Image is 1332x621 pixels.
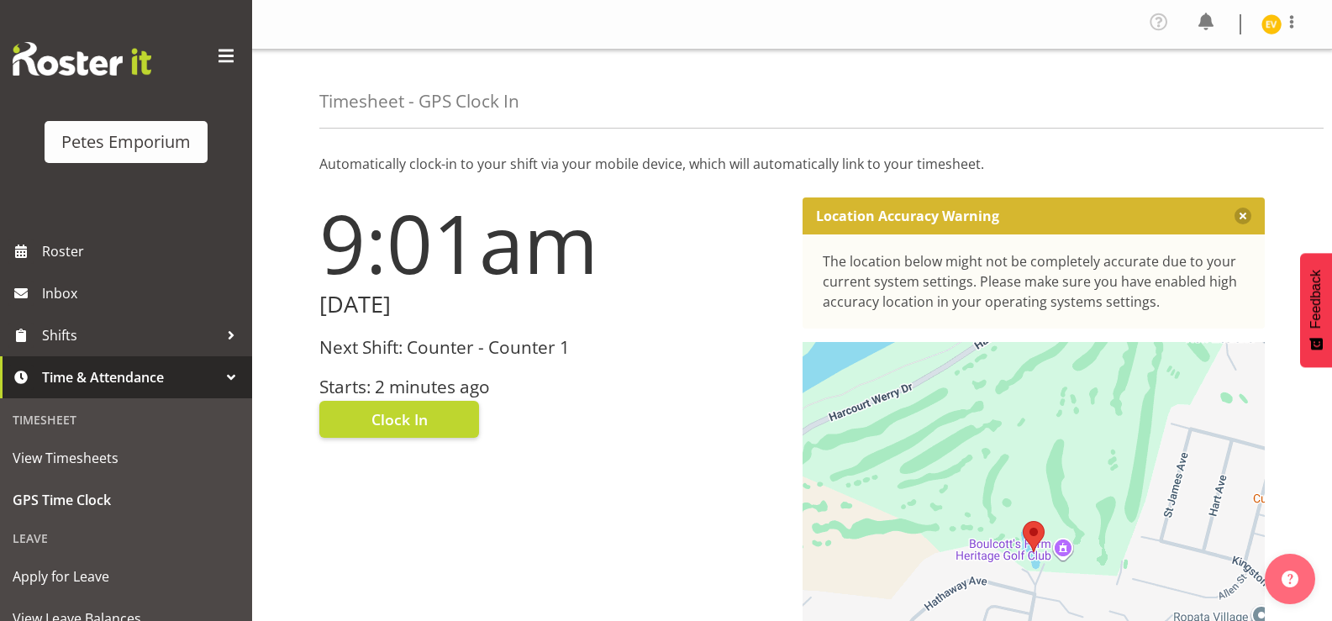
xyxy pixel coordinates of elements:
a: View Timesheets [4,437,248,479]
span: Time & Attendance [42,365,218,390]
span: GPS Time Clock [13,487,240,513]
h2: [DATE] [319,292,782,318]
span: Feedback [1308,270,1324,329]
h3: Next Shift: Counter - Counter 1 [319,338,782,357]
div: Leave [4,521,248,555]
button: Feedback - Show survey [1300,253,1332,367]
img: eva-vailini10223.jpg [1261,14,1282,34]
div: The location below might not be completely accurate due to your current system settings. Please m... [823,251,1245,312]
span: Roster [42,239,244,264]
a: Apply for Leave [4,555,248,597]
h1: 9:01am [319,197,782,288]
img: Rosterit website logo [13,42,151,76]
div: Timesheet [4,403,248,437]
span: Inbox [42,281,244,306]
button: Clock In [319,401,479,438]
span: Clock In [371,408,428,430]
span: View Timesheets [13,445,240,471]
p: Automatically clock-in to your shift via your mobile device, which will automatically link to you... [319,154,1265,174]
h3: Starts: 2 minutes ago [319,377,782,397]
span: Shifts [42,323,218,348]
h4: Timesheet - GPS Clock In [319,92,519,111]
span: Apply for Leave [13,564,240,589]
a: GPS Time Clock [4,479,248,521]
button: Close message [1235,208,1251,224]
p: Location Accuracy Warning [816,208,999,224]
img: help-xxl-2.png [1282,571,1298,587]
div: Petes Emporium [61,129,191,155]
